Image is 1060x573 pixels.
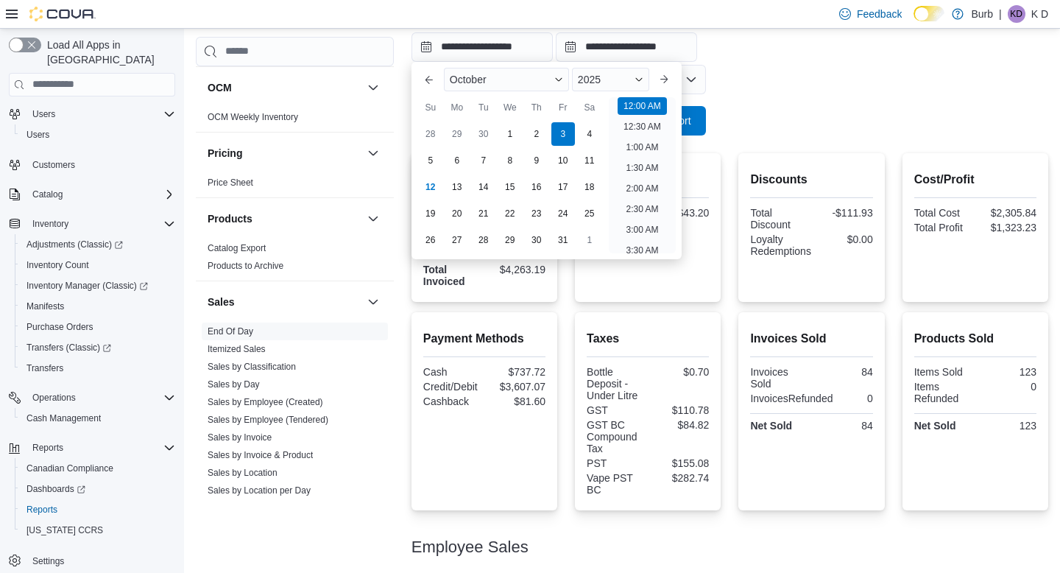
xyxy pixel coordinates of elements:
[208,260,283,272] span: Products to Archive
[750,207,808,231] div: Total Discount
[423,330,545,348] h2: Payment Methods
[21,298,70,315] a: Manifests
[26,186,175,203] span: Catalog
[208,261,283,271] a: Products to Archive
[572,68,649,91] div: Button. Open the year selector. 2025 is currently selected.
[445,202,469,225] div: day-20
[578,202,601,225] div: day-25
[21,277,154,295] a: Inventory Manager (Classic)
[525,122,548,146] div: day-2
[750,366,808,390] div: Invoices Sold
[32,392,76,404] span: Operations
[914,366,972,378] div: Items Sold
[450,74,487,85] span: October
[578,228,601,252] div: day-1
[26,129,49,141] span: Users
[208,379,260,390] a: Sales by Day
[487,396,545,407] div: $81.60
[21,480,175,498] span: Dashboards
[26,156,81,174] a: Customers
[32,159,75,171] span: Customers
[978,381,1036,393] div: 0
[750,171,872,189] h2: Discounts
[15,275,181,296] a: Inventory Manager (Classic)
[3,437,181,458] button: Reports
[423,366,481,378] div: Cash
[21,339,117,356] a: Transfers (Classic)
[208,112,298,122] a: OCM Weekly Inventory
[815,366,873,378] div: 84
[15,296,181,317] button: Manifests
[417,121,603,253] div: October, 2025
[487,264,545,275] div: $4,263.19
[26,504,57,516] span: Reports
[15,358,181,379] button: Transfers
[21,521,109,539] a: [US_STATE] CCRS
[26,259,89,271] span: Inventory Count
[26,105,175,123] span: Users
[26,389,82,407] button: Operations
[364,210,382,228] button: Products
[1008,5,1025,23] div: K D
[618,118,667,136] li: 12:30 AM
[498,175,522,199] div: day-15
[208,485,311,496] a: Sales by Location per Day
[21,339,175,356] span: Transfers (Classic)
[587,330,709,348] h2: Taxes
[15,408,181,429] button: Cash Management
[472,96,495,119] div: Tu
[29,7,96,21] img: Cova
[26,186,68,203] button: Catalog
[21,318,99,336] a: Purchase Orders
[411,32,553,62] input: Press the down key to enter a popover containing a calendar. Press the escape key to close the po...
[21,460,175,477] span: Canadian Compliance
[26,362,63,374] span: Transfers
[978,222,1036,233] div: $1,323.23
[651,419,709,431] div: $84.82
[26,155,175,174] span: Customers
[208,449,313,461] span: Sales by Invoice & Product
[815,420,873,432] div: 84
[618,97,667,115] li: 12:00 AM
[472,149,495,172] div: day-7
[685,74,697,85] button: Open list of options
[750,233,811,257] div: Loyalty Redemptions
[208,397,323,407] a: Sales by Employee (Created)
[587,419,645,454] div: GST BC Compound Tax
[551,202,575,225] div: day-24
[556,32,697,62] input: Press the down key to open a popover containing a calendar.
[26,215,175,233] span: Inventory
[971,5,993,23] p: Burb
[551,149,575,172] div: day-10
[21,409,175,427] span: Cash Management
[26,439,175,457] span: Reports
[3,549,181,571] button: Settings
[419,122,442,146] div: day-28
[26,342,111,354] span: Transfers (Classic)
[208,396,323,408] span: Sales by Employee (Created)
[208,326,253,337] span: End Of Day
[620,180,664,197] li: 2:00 AM
[3,154,181,175] button: Customers
[32,189,63,200] span: Catalog
[26,239,123,250] span: Adjustments (Classic)
[26,439,69,457] button: Reports
[419,149,442,172] div: day-5
[423,381,481,393] div: Credit/Debit
[620,138,664,156] li: 1:00 AM
[208,211,361,226] button: Products
[208,295,361,309] button: Sales
[21,256,175,274] span: Inventory Count
[15,479,181,499] a: Dashboards
[3,214,181,234] button: Inventory
[445,175,469,199] div: day-13
[208,326,253,337] a: End Of Day
[364,79,382,96] button: OCM
[978,420,1036,432] div: 123
[445,149,469,172] div: day-6
[423,264,465,287] strong: Total Invoiced
[472,228,495,252] div: day-28
[411,538,529,556] h3: Employee Sales
[620,159,664,177] li: 1:30 AM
